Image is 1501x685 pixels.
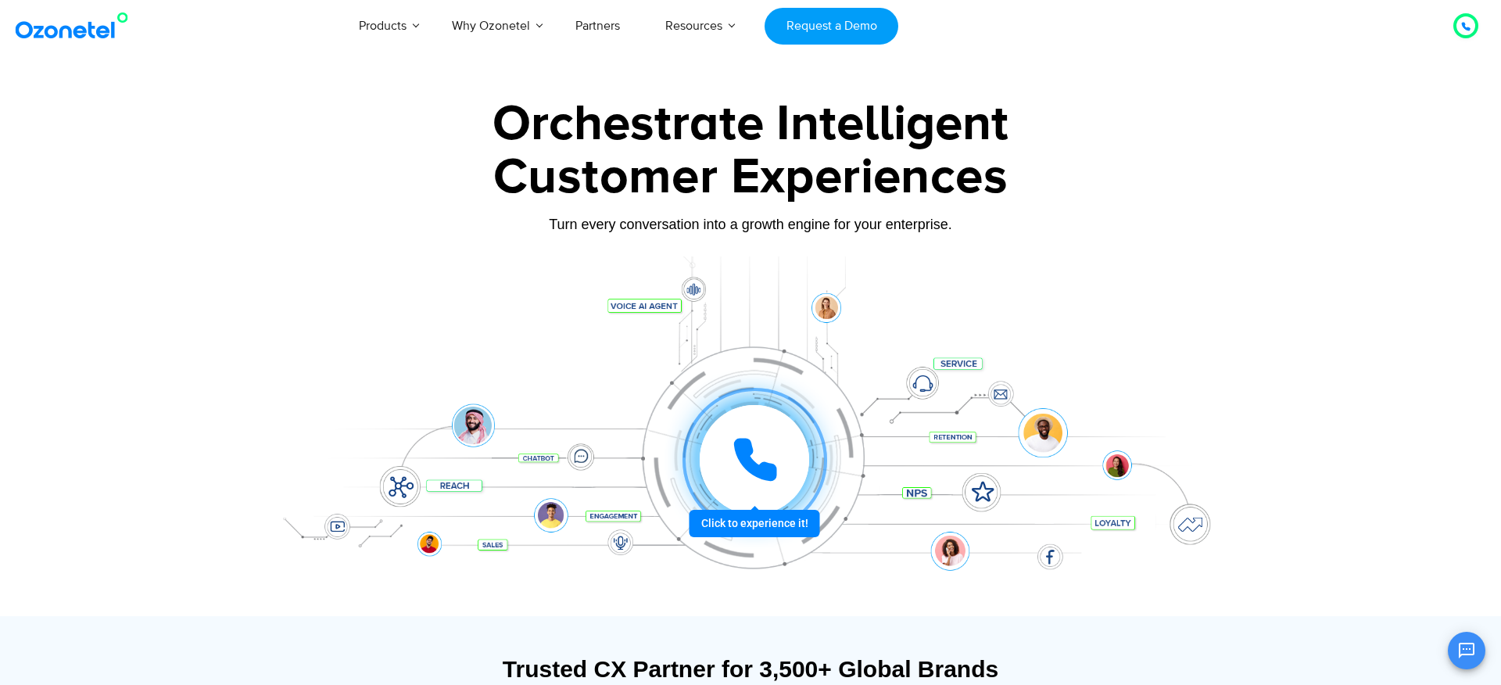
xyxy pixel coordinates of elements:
div: Turn every conversation into a growth engine for your enterprise. [262,216,1239,233]
div: Customer Experiences [262,140,1239,215]
div: Orchestrate Intelligent [262,99,1239,149]
div: Trusted CX Partner for 3,500+ Global Brands [270,655,1231,683]
button: Open chat [1448,632,1485,669]
a: Request a Demo [765,8,898,45]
